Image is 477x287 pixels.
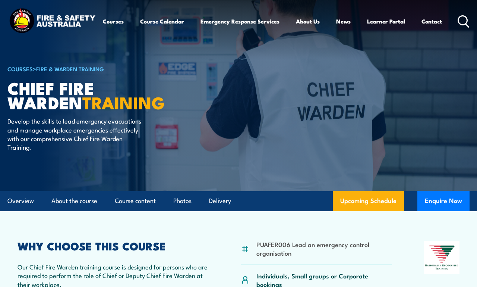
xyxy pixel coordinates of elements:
h6: > [7,64,192,73]
li: PUAFER006 Lead an emergency control organisation [256,240,392,258]
a: Learner Portal [367,12,405,30]
p: Develop the skills to lead emergency evacuations and manage workplace emergencies effectively wit... [7,116,143,152]
a: About Us [296,12,320,30]
a: Overview [7,191,34,211]
a: Course content [115,191,156,211]
a: Courses [103,12,124,30]
a: News [336,12,351,30]
h1: Chief Fire Warden [7,80,192,109]
h2: WHY CHOOSE THIS COURSE [18,241,209,250]
a: Contact [421,12,442,30]
button: Enquire Now [417,191,470,211]
a: COURSES [7,65,33,73]
a: Delivery [209,191,231,211]
a: Photos [173,191,192,211]
a: About the course [51,191,97,211]
img: Nationally Recognised Training logo. [424,241,459,274]
a: Emergency Response Services [200,12,279,30]
a: Upcoming Schedule [333,191,404,211]
a: Fire & Warden Training [36,65,104,73]
strong: TRAINING [82,89,165,115]
a: Course Calendar [140,12,184,30]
